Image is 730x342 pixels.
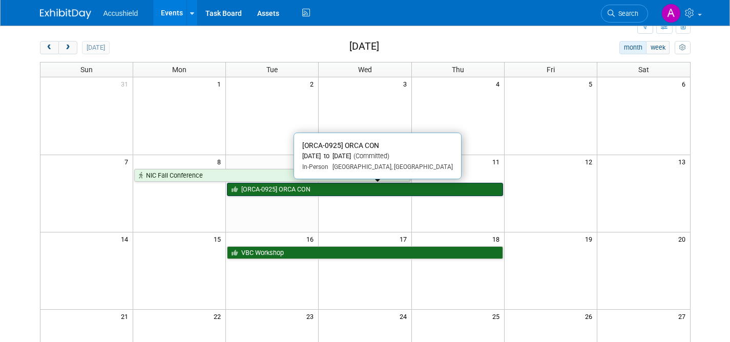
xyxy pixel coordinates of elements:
[103,9,138,17] span: Accushield
[358,66,372,74] span: Wed
[40,41,59,54] button: prev
[349,41,379,52] h2: [DATE]
[213,232,225,245] span: 15
[399,232,411,245] span: 17
[584,232,597,245] span: 19
[402,77,411,90] span: 3
[123,155,133,168] span: 7
[646,41,670,54] button: week
[601,5,648,23] a: Search
[679,45,686,51] i: Personalize Calendar
[80,66,93,74] span: Sun
[588,77,597,90] span: 5
[452,66,464,74] span: Thu
[615,10,638,17] span: Search
[266,66,278,74] span: Tue
[134,169,410,182] a: NIC Fall Conference
[619,41,646,54] button: month
[491,232,504,245] span: 18
[227,246,503,260] a: VBC Workshop
[305,310,318,323] span: 23
[302,163,328,170] span: In-Person
[677,155,690,168] span: 13
[120,232,133,245] span: 14
[302,152,453,161] div: [DATE] to [DATE]
[216,155,225,168] span: 8
[351,152,389,160] span: (Committed)
[40,9,91,19] img: ExhibitDay
[495,77,504,90] span: 4
[584,310,597,323] span: 26
[491,310,504,323] span: 25
[309,77,318,90] span: 2
[661,4,681,23] img: Alex Hagenbaumer
[82,41,109,54] button: [DATE]
[58,41,77,54] button: next
[120,77,133,90] span: 31
[675,41,690,54] button: myCustomButton
[677,232,690,245] span: 20
[213,310,225,323] span: 22
[227,183,503,196] a: [ORCA-0925] ORCA CON
[172,66,186,74] span: Mon
[547,66,555,74] span: Fri
[677,310,690,323] span: 27
[584,155,597,168] span: 12
[491,155,504,168] span: 11
[681,77,690,90] span: 6
[305,232,318,245] span: 16
[120,310,133,323] span: 21
[302,141,379,149] span: [ORCA-0925] ORCA CON
[328,163,453,170] span: [GEOGRAPHIC_DATA], [GEOGRAPHIC_DATA]
[399,310,411,323] span: 24
[638,66,649,74] span: Sat
[216,77,225,90] span: 1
